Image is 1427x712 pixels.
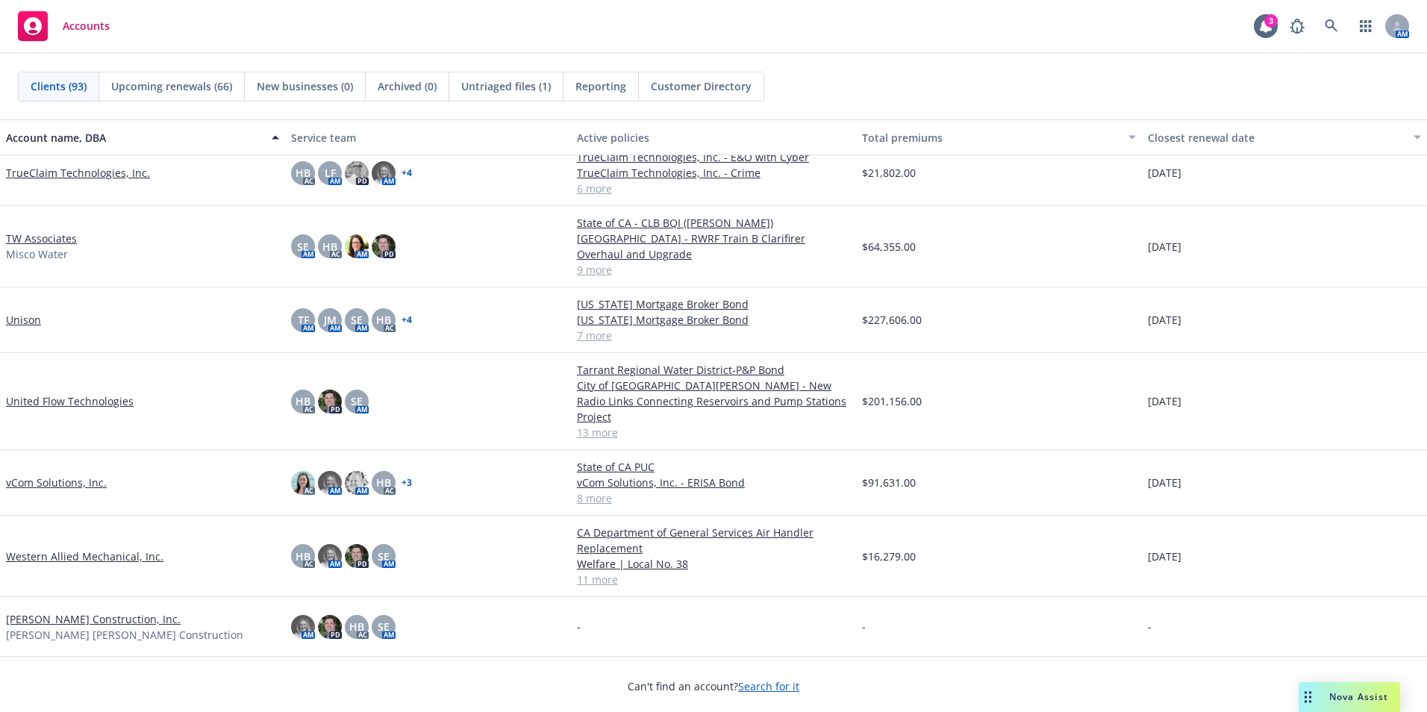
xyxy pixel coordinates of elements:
span: $21,802.00 [862,165,916,181]
span: [DATE] [1148,165,1181,181]
a: [PERSON_NAME] Construction, Inc. [6,611,181,627]
a: Search for it [738,679,799,693]
a: Unison [6,312,41,328]
div: 3 [1264,14,1278,28]
span: Archived (0) [378,78,437,94]
span: [DATE] [1148,475,1181,490]
a: TrueClaim Technologies, Inc. - Crime [577,165,850,181]
a: State of CA PUC [577,459,850,475]
a: 8 more [577,490,850,506]
a: TrueClaim Technologies, Inc. [6,165,150,181]
a: Report a Bug [1282,11,1312,41]
span: Misco Water [6,246,68,262]
span: $16,279.00 [862,549,916,564]
button: Closest renewal date [1142,119,1427,155]
span: SE [351,393,363,409]
a: + 4 [402,169,412,178]
span: Reporting [575,78,626,94]
a: + 4 [402,316,412,325]
img: photo [372,161,396,185]
a: State of CA - CLB BQI ([PERSON_NAME]) [577,215,850,231]
span: Clients (93) [31,78,87,94]
span: Can't find an account? [628,678,799,694]
div: Active policies [577,130,850,146]
img: photo [318,471,342,495]
a: Western Allied Mechanical, Inc. [6,549,163,564]
span: - [577,619,581,634]
span: SE [297,239,309,254]
span: HB [296,393,310,409]
span: HB [376,312,391,328]
span: Customer Directory [651,78,752,94]
span: [PERSON_NAME] [PERSON_NAME] Construction [6,627,243,643]
span: - [1148,619,1152,634]
span: - [862,619,866,634]
a: TW Associates [6,231,77,246]
img: photo [291,615,315,639]
div: Total premiums [862,130,1119,146]
div: Closest renewal date [1148,130,1405,146]
button: Total premiums [856,119,1141,155]
a: 11 more [577,572,850,587]
img: photo [318,544,342,568]
span: Upcoming renewals (66) [111,78,232,94]
a: 13 more [577,425,850,440]
span: $227,606.00 [862,312,922,328]
div: Drag to move [1299,682,1317,712]
span: HB [296,549,310,564]
a: [GEOGRAPHIC_DATA] - RWRF Train B Clarifirer Overhaul and Upgrade [577,231,850,262]
img: photo [318,615,342,639]
a: Welfare | Local No. 38 [577,556,850,572]
a: 9 more [577,262,850,278]
a: TrueClaim Technologies, Inc. - E&O with Cyber [577,149,850,165]
a: Accounts [12,5,116,47]
button: Nova Assist [1299,682,1400,712]
div: Service team [291,130,564,146]
a: United Flow Technologies [6,393,134,409]
img: photo [345,234,369,258]
a: vCom Solutions, Inc. - ERISA Bond [577,475,850,490]
a: 6 more [577,181,850,196]
button: Service team [285,119,570,155]
span: HB [376,475,391,490]
span: [DATE] [1148,393,1181,409]
span: [DATE] [1148,549,1181,564]
a: CA Department of General Services Air Handler Replacement [577,525,850,556]
img: photo [345,161,369,185]
span: Nova Assist [1329,690,1388,703]
span: $91,631.00 [862,475,916,490]
span: New businesses (0) [257,78,353,94]
span: HB [322,239,337,254]
a: vCom Solutions, Inc. [6,475,107,490]
a: Search [1317,11,1346,41]
a: + 3 [402,478,412,487]
span: JM [324,312,337,328]
span: SE [378,619,390,634]
span: TF [298,312,309,328]
a: Tarrant Regional Water District-P&P Bond [577,362,850,378]
span: SE [351,312,363,328]
span: $64,355.00 [862,239,916,254]
button: Active policies [571,119,856,155]
span: HB [296,165,310,181]
span: [DATE] [1148,312,1181,328]
span: LF [325,165,336,181]
img: photo [345,471,369,495]
span: HB [349,619,364,634]
span: [DATE] [1148,239,1181,254]
div: Account name, DBA [6,130,263,146]
img: photo [318,390,342,413]
a: [US_STATE] Mortgage Broker Bond [577,312,850,328]
img: photo [291,471,315,495]
img: photo [345,544,369,568]
img: photo [372,234,396,258]
span: SE [378,549,390,564]
span: $201,156.00 [862,393,922,409]
a: Switch app [1351,11,1381,41]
